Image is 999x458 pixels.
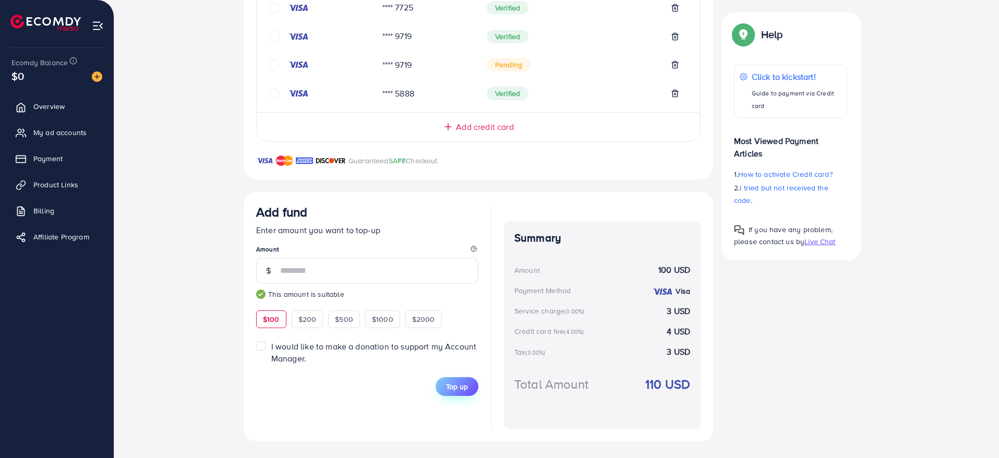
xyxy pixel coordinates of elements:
[514,306,587,316] div: Service charge
[11,57,68,68] span: Ecomdy Balance
[33,206,54,216] span: Billing
[33,232,89,242] span: Affiliate Program
[487,30,528,43] span: Verified
[514,265,540,275] div: Amount
[8,174,106,195] a: Product Links
[256,204,307,220] h3: Add fund
[8,148,106,169] a: Payment
[645,375,690,393] strong: 110 USD
[263,314,280,324] span: $100
[33,179,78,190] span: Product Links
[271,341,476,364] span: I would like to make a donation to support my Account Manager.
[761,28,783,41] p: Help
[738,169,832,179] span: How to activate Credit card?
[667,346,690,358] strong: 3 USD
[8,122,106,143] a: My ad accounts
[752,87,841,112] p: Guide to payment via Credit card
[256,245,478,258] legend: Amount
[525,348,545,357] small: (3.00%)
[256,224,478,236] p: Enter amount you want to top-up
[676,286,690,296] strong: Visa
[298,314,317,324] span: $200
[514,375,588,393] div: Total Amount
[514,326,587,336] div: Credit card fee
[92,20,104,32] img: menu
[514,347,549,357] div: Tax
[734,224,833,247] span: If you have any problem, please contact us by
[667,326,690,338] strong: 4 USD
[372,314,393,324] span: $1000
[10,15,81,31] img: logo
[33,127,87,138] span: My ad accounts
[348,154,438,167] p: Guaranteed Checkout
[514,232,690,245] h4: Summary
[804,236,835,247] span: Live Chat
[335,314,353,324] span: $500
[33,101,65,112] span: Overview
[412,314,435,324] span: $2000
[564,328,584,336] small: (4.00%)
[256,154,273,167] img: brand
[296,154,313,167] img: brand
[288,4,309,12] img: credit
[487,58,531,71] span: Pending
[269,3,280,13] svg: circle
[256,290,266,299] img: guide
[658,264,690,276] strong: 100 USD
[11,68,24,83] span: $0
[734,126,847,160] p: Most Viewed Payment Articles
[8,226,106,247] a: Affiliate Program
[514,285,571,296] div: Payment Method
[446,381,468,392] span: Top up
[269,31,280,42] svg: circle
[734,25,753,44] img: Popup guide
[456,121,513,133] span: Add credit card
[389,155,406,166] span: SAFE
[734,225,744,235] img: Popup guide
[269,59,280,70] svg: circle
[734,182,847,207] p: 2.
[8,96,106,117] a: Overview
[269,88,280,99] svg: circle
[667,305,690,317] strong: 3 USD
[92,71,102,82] img: image
[734,183,828,206] span: I tried but not received the code.
[955,411,991,450] iframe: Chat
[564,307,584,316] small: (3.00%)
[487,1,528,15] span: Verified
[487,87,528,100] span: Verified
[316,154,346,167] img: brand
[256,289,478,299] small: This amount is suitable
[652,287,673,296] img: credit
[276,154,293,167] img: brand
[436,377,478,396] button: Top up
[33,153,63,164] span: Payment
[288,61,309,69] img: credit
[288,32,309,41] img: credit
[734,168,847,180] p: 1.
[752,70,841,83] p: Click to kickstart!
[8,200,106,221] a: Billing
[288,89,309,98] img: credit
